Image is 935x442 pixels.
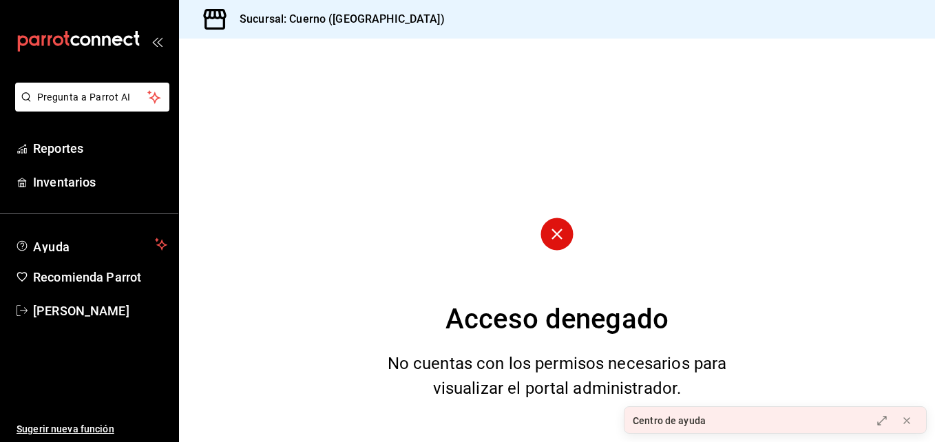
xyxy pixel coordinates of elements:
a: Pregunta a Parrot AI [10,100,169,114]
font: Recomienda Parrot [33,270,141,284]
span: Ayuda [33,236,149,253]
button: open_drawer_menu [151,36,162,47]
font: Reportes [33,141,83,156]
font: Inventarios [33,175,96,189]
div: Centro de ayuda [633,414,706,428]
font: Sugerir nueva función [17,423,114,434]
font: [PERSON_NAME] [33,304,129,318]
div: No cuentas con los permisos necesarios para visualizar el portal administrador. [370,351,744,401]
button: Pregunta a Parrot AI [15,83,169,112]
div: Acceso denegado [445,299,669,340]
span: Pregunta a Parrot AI [37,90,148,105]
h3: Sucursal: Cuerno ([GEOGRAPHIC_DATA]) [229,11,445,28]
